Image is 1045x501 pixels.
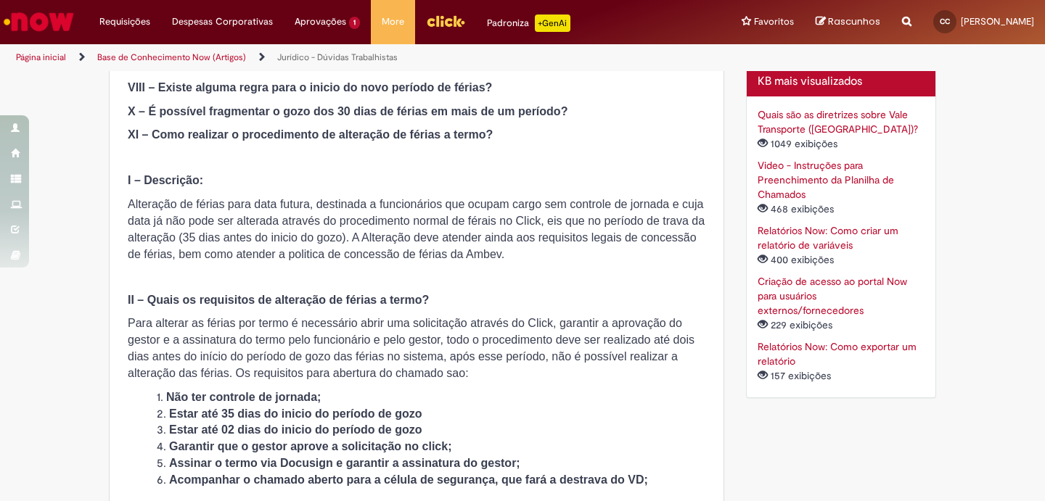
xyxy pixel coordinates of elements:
strong: VIII – Existe alguma regra para o inicio do novo período de férias? [128,81,492,94]
p: +GenAi [535,15,570,32]
span: Requisições [99,15,150,29]
span: 229 exibições [758,318,835,331]
span: Para alterar as férias por termo é necessário abrir uma solicitação através do Click, garantir a ... [128,317,694,379]
a: Base de Conhecimento Now (Artigos) [97,51,246,63]
span: 468 exibições [758,202,837,215]
a: Relatórios Now: Como exportar um relatório [758,340,917,368]
span: [PERSON_NAME] [961,15,1034,28]
strong: Assinar o termo via Docusign e garantir a assinatura do gestor; [169,457,520,469]
div: Padroniza [487,15,570,32]
strong: XI – Como realizar o procedimento de alteração de férias a termo? [128,128,493,141]
img: click_logo_yellow_360x200.png [426,10,465,32]
strong: Não ter controle de jornada; [166,391,321,403]
a: Página inicial [16,51,66,63]
a: Jurídico - Dúvidas Trabalhistas [277,51,398,63]
span: Rascunhos [828,15,880,28]
a: Rascunhos [816,15,880,29]
strong: Acompanhar o chamado aberto para a célula de segurança, que fará a destrava do VD; [169,473,648,486]
span: More [382,15,404,29]
ul: Trilhas de página [11,44,686,71]
ul: KB mais visualizados [758,107,925,383]
a: Quais são as diretrizes sobre Vale Transporte ([GEOGRAPHIC_DATA])? [758,108,918,136]
span: CC [940,17,950,26]
strong: X – É possível fragmentar o gozo dos 30 dias de férias em mais de um período? [128,105,567,117]
span: 157 exibições [758,369,834,382]
a: Relatórios Now: Como criar um relatório de variáveis [758,224,898,252]
span: Aprovações [295,15,346,29]
strong: Garantir que o gestor aprove a solicitação no click; [169,440,451,452]
strong: II – Quais os requisitos de alteração de férias a termo? [128,294,429,306]
img: ServiceNow [1,7,76,36]
h2: KB mais visualizados [758,75,925,88]
span: 400 exibições [758,253,837,266]
a: Criação de acesso ao portal Now para usuários externos/fornecedores [758,275,907,317]
span: 1 [349,17,360,29]
strong: I – Descrição: [128,174,203,186]
span: Despesas Corporativas [172,15,273,29]
strong: Estar até 02 dias do inicio do período de gozo [169,423,422,436]
strong: Estar até 35 dias do inicio do período de gozo [169,407,422,420]
span: 1049 exibições [758,137,840,150]
a: Video - Instruções para Preenchimento da Planilha de Chamados [758,159,894,201]
span: Favoritos [754,15,794,29]
span: Alteração de férias para data futura, destinada a funcionários que ocupam cargo sem controle de j... [128,198,705,260]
